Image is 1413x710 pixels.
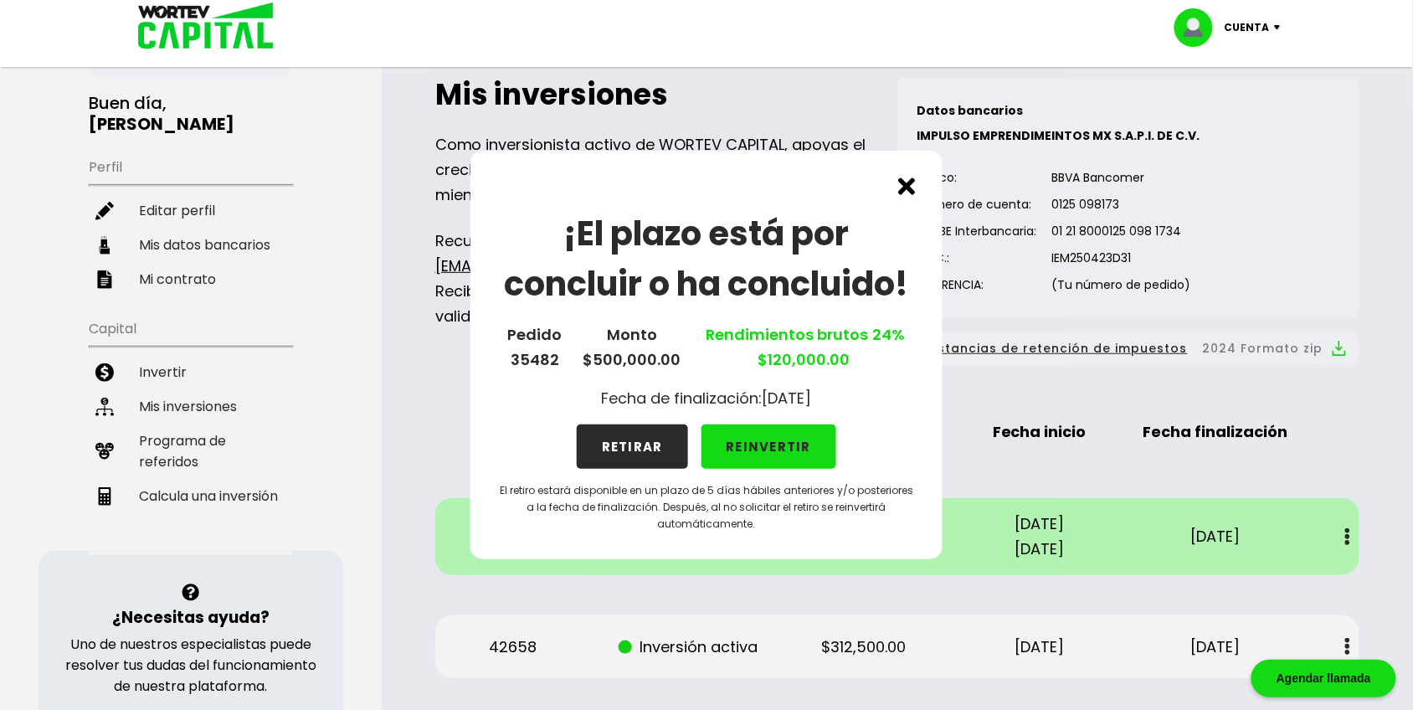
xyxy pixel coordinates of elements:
[497,208,916,309] h1: ¡El plazo está por concluir o ha concluido!
[602,386,812,411] p: Fecha de finalización: [DATE]
[1251,660,1396,697] div: Agendar llamada
[702,324,906,370] a: Rendimientos brutos $120,000.00
[508,322,563,373] p: Pedido 35482
[898,177,916,195] img: cross.ed5528e3.svg
[577,424,688,469] button: RETIRAR
[869,324,906,345] span: 24%
[583,322,681,373] p: Monto $500,000.00
[1270,25,1292,30] img: icon-down
[701,424,837,469] button: REINVERTIR
[1174,8,1225,47] img: profile-image
[1225,15,1270,40] p: Cuenta
[497,482,916,532] p: El retiro estará disponible en un plazo de 5 días hábiles anteriores y/o posteriores a la fecha d...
